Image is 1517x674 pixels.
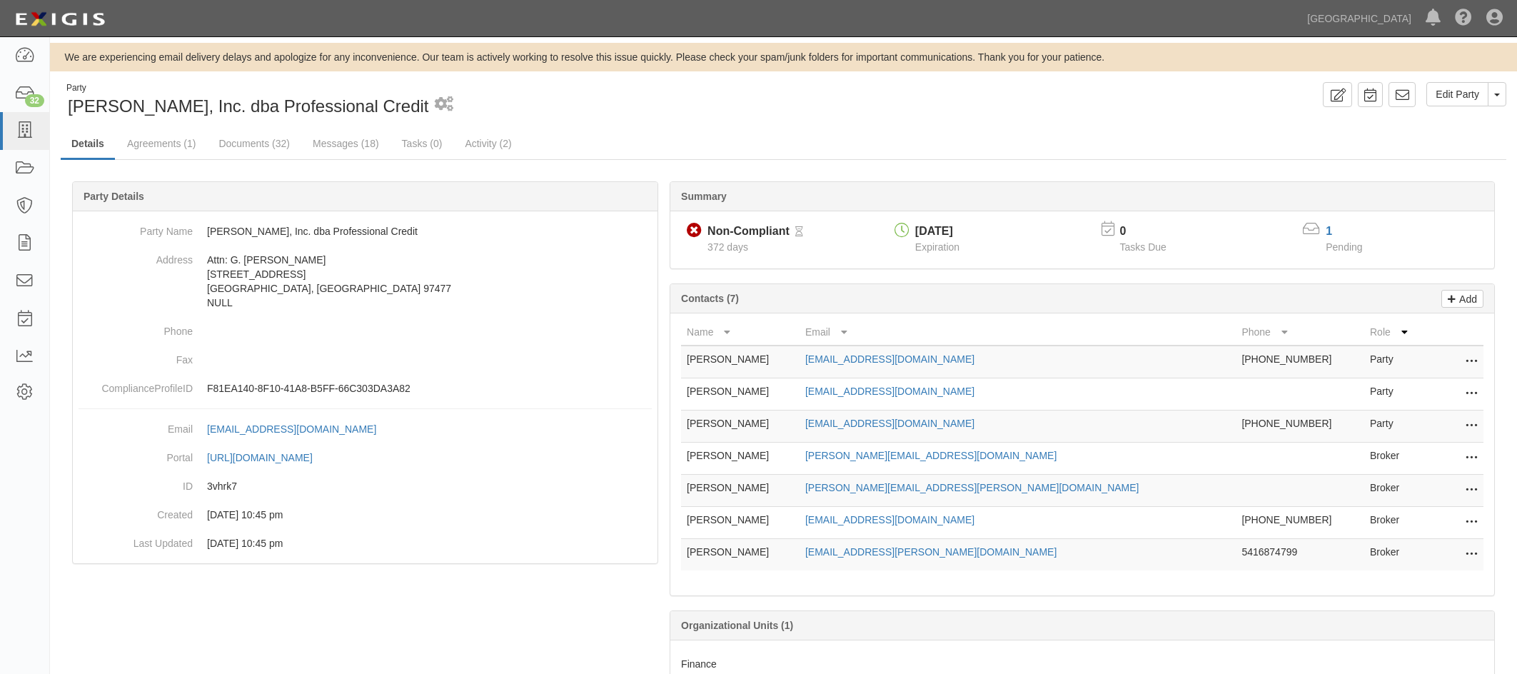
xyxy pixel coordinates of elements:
a: [URL][DOMAIN_NAME] [207,452,328,463]
td: [PHONE_NUMBER] [1236,411,1364,443]
a: Tasks (0) [391,129,453,158]
a: [PERSON_NAME][EMAIL_ADDRESS][PERSON_NAME][DOMAIN_NAME] [805,482,1139,493]
a: [EMAIL_ADDRESS][DOMAIN_NAME] [805,514,974,525]
dd: 3vhrk7 [79,472,652,501]
p: F81EA140-8F10-41A8-B5FF-66C303DA3A82 [207,381,652,396]
div: [DATE] [915,223,959,240]
span: Finance [681,658,717,670]
dd: 08/05/2024 10:45 pm [79,529,652,558]
b: Organizational Units (1) [681,620,793,631]
a: [EMAIL_ADDRESS][DOMAIN_NAME] [805,353,974,365]
i: Pending Review [795,227,803,237]
td: [PHONE_NUMBER] [1236,346,1364,378]
td: [PERSON_NAME] [681,378,800,411]
a: [EMAIL_ADDRESS][DOMAIN_NAME] [805,386,974,397]
td: Party [1364,411,1426,443]
img: logo-5460c22ac91f19d4615b14bd174203de0afe785f0fc80cf4dbbc73dc1793850b.png [11,6,109,32]
td: Party [1364,378,1426,411]
p: Add [1456,291,1477,307]
dt: Fax [79,346,193,367]
td: [PERSON_NAME] [681,411,800,443]
td: Broker [1364,475,1426,507]
td: [PERSON_NAME] [681,507,800,539]
a: [PERSON_NAME][EMAIL_ADDRESS][DOMAIN_NAME] [805,450,1057,461]
dt: Last Updated [79,529,193,550]
dt: Email [79,415,193,436]
a: [EMAIL_ADDRESS][DOMAIN_NAME] [805,418,974,429]
td: [PERSON_NAME] [681,346,800,378]
div: [EMAIL_ADDRESS][DOMAIN_NAME] [207,422,376,436]
td: Broker [1364,507,1426,539]
i: 2 scheduled workflows [435,97,453,112]
td: Broker [1364,443,1426,475]
dd: 08/05/2024 10:45 pm [79,501,652,529]
div: Non-Compliant [707,223,790,240]
td: 5416874799 [1236,539,1364,571]
th: Name [681,319,800,346]
th: Role [1364,319,1426,346]
dt: Portal [79,443,193,465]
div: 32 [25,94,44,107]
p: 0 [1120,223,1184,240]
b: Contacts (7) [681,293,739,304]
b: Party Details [84,191,144,202]
div: Ray Klein, Inc. dba Professional Credit [61,82,773,119]
a: Edit Party [1426,82,1488,106]
div: Party [66,82,429,94]
td: [PHONE_NUMBER] [1236,507,1364,539]
a: Documents (32) [208,129,301,158]
dt: Address [79,246,193,267]
i: Non-Compliant [687,223,702,238]
td: [PERSON_NAME] [681,475,800,507]
dd: Attn: G. [PERSON_NAME] [STREET_ADDRESS] [GEOGRAPHIC_DATA], [GEOGRAPHIC_DATA] 97477 NULL [79,246,652,317]
div: We are experiencing email delivery delays and apologize for any inconvenience. Our team is active... [50,50,1517,64]
a: Activity (2) [454,129,522,158]
dt: ComplianceProfileID [79,374,193,396]
a: [GEOGRAPHIC_DATA] [1300,4,1418,33]
a: Details [61,129,115,160]
td: Broker [1364,539,1426,571]
span: Tasks Due [1120,241,1166,253]
a: [EMAIL_ADDRESS][PERSON_NAME][DOMAIN_NAME] [805,546,1057,558]
dt: ID [79,472,193,493]
span: [PERSON_NAME], Inc. dba Professional Credit [68,96,429,116]
dt: Phone [79,317,193,338]
span: Since 08/05/2024 [707,241,748,253]
span: Expiration [915,241,959,253]
a: Agreements (1) [116,129,206,158]
a: Messages (18) [302,129,390,158]
dt: Created [79,501,193,522]
a: [EMAIL_ADDRESS][DOMAIN_NAME] [207,423,392,435]
span: Pending [1326,241,1362,253]
i: Help Center - Complianz [1455,10,1472,27]
td: [PERSON_NAME] [681,443,800,475]
dd: [PERSON_NAME], Inc. dba Professional Credit [79,217,652,246]
td: [PERSON_NAME] [681,539,800,571]
td: Party [1364,346,1426,378]
th: Email [800,319,1236,346]
a: Add [1441,290,1483,308]
dt: Party Name [79,217,193,238]
th: Phone [1236,319,1364,346]
a: 1 [1326,225,1332,237]
b: Summary [681,191,727,202]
